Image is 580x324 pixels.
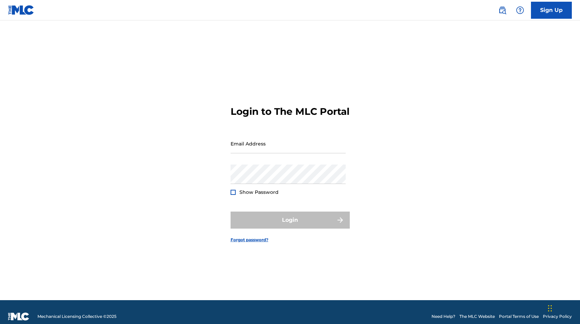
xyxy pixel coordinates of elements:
img: MLC Logo [8,5,34,15]
a: Need Help? [432,313,455,320]
span: Mechanical Licensing Collective © 2025 [37,313,116,320]
img: help [516,6,524,14]
a: Privacy Policy [543,313,572,320]
a: Forgot password? [231,237,268,243]
a: Portal Terms of Use [499,313,539,320]
div: Widget de chat [546,291,580,324]
span: Show Password [239,189,279,195]
div: Help [513,3,527,17]
div: Arrastrar [548,298,552,319]
h3: Login to The MLC Portal [231,106,349,118]
img: search [498,6,506,14]
iframe: Chat Widget [546,291,580,324]
a: Sign Up [531,2,572,19]
a: The MLC Website [459,313,495,320]
img: logo [8,312,29,321]
a: Public Search [496,3,509,17]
